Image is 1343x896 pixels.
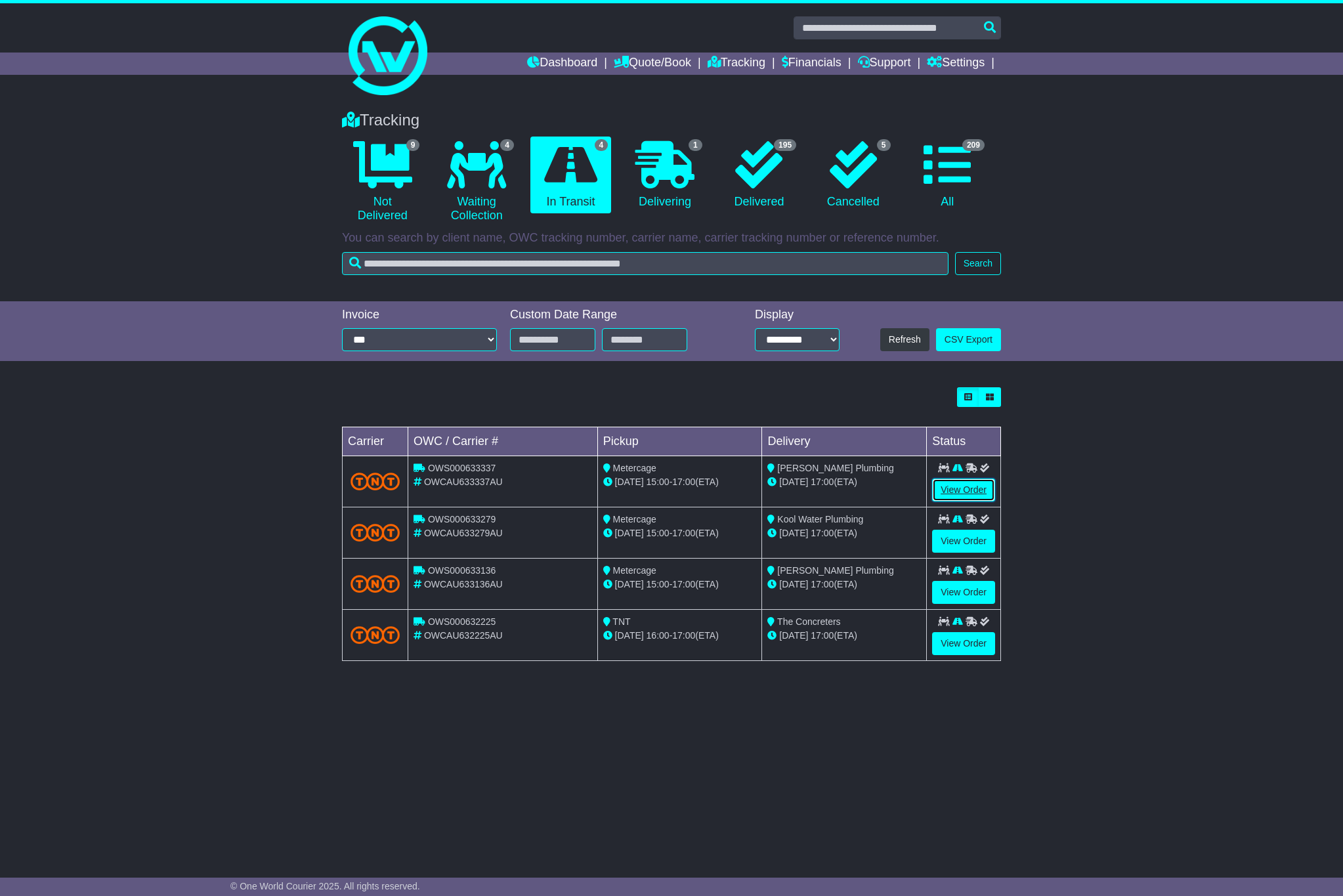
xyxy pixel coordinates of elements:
[603,475,757,489] div: - (ETA)
[614,53,691,75] a: Quote/Book
[510,308,721,322] div: Custom Date Range
[436,137,517,228] a: 4 Waiting Collection
[647,630,670,641] span: 16:00
[779,579,808,589] span: [DATE]
[779,477,808,487] span: [DATE]
[424,477,503,487] span: OWCAU633337AU
[880,328,929,351] button: Refresh
[408,427,598,456] td: OWC / Carrier #
[335,111,1008,130] div: Tracking
[428,463,496,473] span: OWS000633337
[932,479,995,501] a: View Order
[672,579,695,589] span: 17:00
[530,137,611,214] a: 4 In Transit
[932,581,995,604] a: View Order
[755,308,840,322] div: Display
[624,137,705,214] a: 1 Delivering
[767,629,921,643] div: (ETA)
[811,528,834,538] span: 17:00
[613,514,656,524] span: Metercage
[811,579,834,589] span: 17:00
[351,575,400,593] img: TNT_Domestic.png
[615,528,644,538] span: [DATE]
[613,463,656,473] span: Metercage
[907,137,988,214] a: 209 All
[428,514,496,524] span: OWS000633279
[689,139,702,151] span: 1
[877,139,891,151] span: 5
[613,565,656,576] span: Metercage
[927,427,1001,456] td: Status
[527,53,597,75] a: Dashboard
[428,616,496,627] span: OWS000632225
[777,463,893,473] span: [PERSON_NAME] Plumbing
[647,528,670,538] span: 15:00
[603,578,757,591] div: - (ETA)
[351,524,400,542] img: TNT_Domestic.png
[603,526,757,540] div: - (ETA)
[612,616,630,627] span: TNT
[230,881,420,891] span: © One World Courier 2025. All rights reserved.
[774,139,796,151] span: 195
[811,477,834,487] span: 17:00
[672,630,695,641] span: 17:00
[767,526,921,540] div: (ETA)
[927,53,985,75] a: Settings
[782,53,842,75] a: Financials
[767,475,921,489] div: (ETA)
[932,530,995,553] a: View Order
[595,139,608,151] span: 4
[767,578,921,591] div: (ETA)
[777,616,840,627] span: The Concreters
[424,630,503,641] span: OWCAU632225AU
[962,139,985,151] span: 209
[597,427,762,456] td: Pickup
[343,427,408,456] td: Carrier
[424,579,503,589] span: OWCAU633136AU
[779,630,808,641] span: [DATE]
[811,630,834,641] span: 17:00
[762,427,927,456] td: Delivery
[813,137,893,214] a: 5 Cancelled
[647,579,670,589] span: 15:00
[424,528,503,538] span: OWCAU633279AU
[342,231,1001,245] p: You can search by client name, OWC tracking number, carrier name, carrier tracking number or refe...
[779,528,808,538] span: [DATE]
[719,137,799,214] a: 195 Delivered
[932,632,995,655] a: View Order
[615,579,644,589] span: [DATE]
[955,252,1001,275] button: Search
[351,473,400,490] img: TNT_Domestic.png
[777,514,863,524] span: Kool Water Plumbing
[672,477,695,487] span: 17:00
[615,630,644,641] span: [DATE]
[708,53,765,75] a: Tracking
[858,53,911,75] a: Support
[672,528,695,538] span: 17:00
[406,139,420,151] span: 9
[615,477,644,487] span: [DATE]
[500,139,514,151] span: 4
[647,477,670,487] span: 15:00
[603,629,757,643] div: - (ETA)
[351,626,400,644] img: TNT_Domestic.png
[342,308,497,322] div: Invoice
[777,565,893,576] span: [PERSON_NAME] Plumbing
[936,328,1001,351] a: CSV Export
[342,137,423,228] a: 9 Not Delivered
[428,565,496,576] span: OWS000633136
